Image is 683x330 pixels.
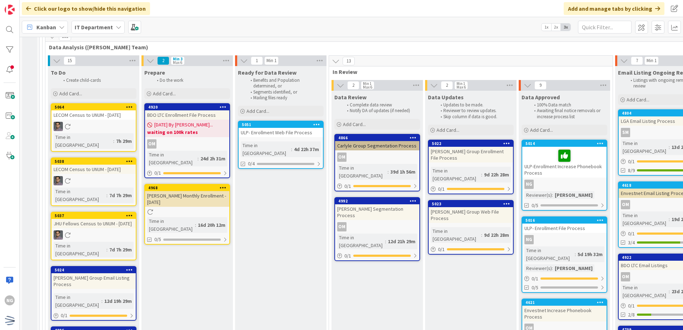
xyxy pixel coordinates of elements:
[437,114,513,120] li: Skip column if data is good.
[552,264,553,272] span: :
[51,230,136,240] div: CS
[75,24,113,31] b: IT Department
[561,24,570,31] span: 3x
[534,81,547,90] span: 9
[343,108,419,114] li: Notify DA of updates (if needed)
[429,147,513,162] div: [PERSON_NAME] Group Enrollment File Process
[106,191,108,199] span: :
[239,121,323,128] div: 5051
[51,165,136,174] div: LECOM Census to UNUM - [DATE]
[51,219,136,228] div: JHU Fellows Census to UNUM - [DATE]
[337,152,347,162] div: OM
[522,140,607,211] a: 5014ULP-Enrollment Increase Phonebook ProcessNGReviewer(s):[PERSON_NAME]0/5
[343,57,355,65] span: 13
[335,141,419,150] div: Carlyle Group Segmentation Process
[144,103,230,178] a: 4920BDO LTC Enrollment File Process[DATE] By [PERSON_NAME]...waiting on 100k ratesOMTime in [GEOG...
[333,68,604,75] span: In Review
[64,56,76,65] span: 15
[55,267,136,272] div: 5024
[438,246,445,253] span: 0 / 1
[575,250,576,258] span: :
[55,105,136,110] div: 5064
[669,143,670,151] span: :
[530,127,553,133] span: Add Card...
[54,242,106,257] div: Time in [GEOGRAPHIC_DATA]
[173,61,182,64] div: Max 6
[144,184,230,245] a: 4968[PERSON_NAME] Monthly Enrollment - [DATE]Time in [GEOGRAPHIC_DATA]:16d 20h 12m0/5
[334,134,420,191] a: 4866Carlyle Group Segmentation ProcessOMTime in [GEOGRAPHIC_DATA]:39d 1h 56m0/1
[196,221,227,229] div: 16d 20h 12m
[106,246,108,254] span: :
[524,264,552,272] div: Reviewer(s)
[621,284,669,299] div: Time in [GEOGRAPHIC_DATA]
[334,197,420,261] a: 4992[PERSON_NAME] Segmentation ProcessOMTime in [GEOGRAPHIC_DATA]:12d 21h 29m0/1
[437,127,459,133] span: Add Card...
[147,129,227,136] b: waiting on 100k rates
[432,201,513,206] div: 5023
[388,168,389,176] span: :
[246,77,323,89] li: Benefits and Population determined, or
[51,104,136,120] div: 5064LECOM Census to UNUM - [DATE]
[647,59,657,62] div: Min 1
[429,185,513,194] div: 0/1
[103,297,134,305] div: 12d 19h 29m
[669,287,670,295] span: :
[338,135,419,140] div: 4866
[241,141,291,157] div: Time in [GEOGRAPHIC_DATA]
[36,23,56,31] span: Kanban
[153,77,229,83] li: Do the work
[628,311,635,319] span: 2/8
[61,312,68,319] span: 0 / 1
[157,56,169,65] span: 2
[363,85,372,89] div: Max 6
[669,215,670,223] span: :
[524,235,534,244] div: NG
[238,121,324,169] a: 5051ULP- Enrollment Web File ProcessTime in [GEOGRAPHIC_DATA]:4d 22h 37m0/4
[145,169,229,177] div: 0/1
[148,185,229,190] div: 4968
[251,56,263,65] span: 1
[429,245,513,254] div: 0/1
[385,237,386,245] span: :
[59,90,82,97] span: Add Card...
[337,234,385,249] div: Time in [GEOGRAPHIC_DATA]
[5,295,15,305] div: NG
[173,57,183,61] div: Min 3
[532,202,538,209] span: 0/5
[338,199,419,204] div: 4992
[621,211,669,227] div: Time in [GEOGRAPHIC_DATA]
[524,246,575,262] div: Time in [GEOGRAPHIC_DATA]
[576,250,604,258] div: 5d 19h 32m
[266,59,276,62] div: Min 1
[334,94,367,101] span: Data Review
[154,169,161,177] span: 0 / 1
[553,191,594,199] div: [PERSON_NAME]
[22,2,150,15] div: Click our logo to show/hide this navigation
[522,306,607,321] div: Envestnet Increase Phonebook Process
[335,152,419,162] div: OM
[431,167,481,182] div: Time in [GEOGRAPHIC_DATA]
[54,293,101,309] div: Time in [GEOGRAPHIC_DATA]
[51,103,136,152] a: 5064LECOM Census to UNUM - [DATE]CSTime in [GEOGRAPHIC_DATA]:7h 29m
[551,24,561,31] span: 2x
[145,110,229,120] div: BDO LTC Enrollment File Process
[457,85,466,89] div: Max 6
[145,104,229,120] div: 4920BDO LTC Enrollment File Process
[51,110,136,120] div: LECOM Census to UNUM - [DATE]
[344,182,351,190] span: 0 / 1
[54,187,106,203] div: Time in [GEOGRAPHIC_DATA]
[51,212,136,260] a: 5037JHU Fellows Census to UNUM - [DATE]CSTime in [GEOGRAPHIC_DATA]:7d 7h 29m
[242,122,323,127] div: 5051
[154,121,213,129] span: [DATE] By [PERSON_NAME]...
[145,191,229,207] div: [PERSON_NAME] Monthly Enrollment - [DATE]
[530,102,606,108] li: 100% Data match
[195,221,196,229] span: :
[441,81,453,90] span: 2
[522,217,607,224] div: 5016
[154,236,161,243] span: 0/5
[524,191,552,199] div: Reviewer(s)
[51,158,136,165] div: 5038
[145,185,229,207] div: 4968[PERSON_NAME] Monthly Enrollment - [DATE]
[292,145,321,153] div: 4d 22h 37m
[239,128,323,137] div: ULP- Enrollment Web File Process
